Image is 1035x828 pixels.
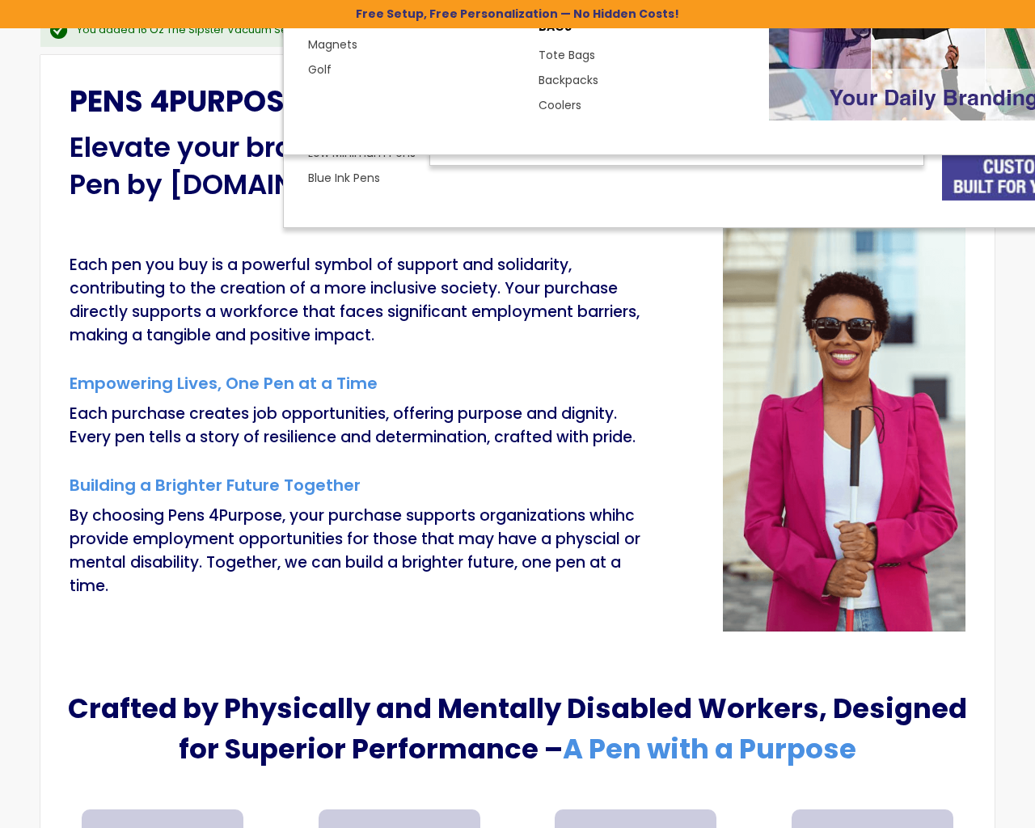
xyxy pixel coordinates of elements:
[70,87,965,116] h2: PENS 4PURPOSE
[539,19,753,43] p: BAGS
[70,129,965,203] h4: Elevate your brand and Make a Difference with the Personalized Pen by [DOMAIN_NAME]!
[723,219,965,632] img: INDUSTRY_of_the_blind.png
[308,61,332,78] a: Golf
[70,504,642,598] p: By choosing Pens 4Purpose, your purchase supports organizations whihc provide employment opportun...
[308,36,357,53] a: Magnets
[308,170,380,186] a: Blue Ink Pens
[539,97,581,113] a: Coolers
[77,23,978,37] div: You added 16 Oz The Sipster Vacuum Sealed Tumbler with Silicone Rip to your shopping cart.
[70,402,642,449] p: Each purchase creates job opportunities, offering purpose and dignity. Every pen tells a story of...
[70,473,642,497] h5: Building a Brighter Future Together
[539,72,598,88] a: Backpacks
[70,371,642,395] h5: Empowering Lives, One Pen at a Time
[70,253,642,347] p: Each pen you buy is a powerful symbol of support and solidarity, contributing to the creation of ...
[539,47,595,63] a: Tote Bags
[563,729,856,768] span: A Pen with a Purpose
[57,688,978,769] h2: Crafted by Physically and Mentally Disabled Workers, Designed for Superior Performance –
